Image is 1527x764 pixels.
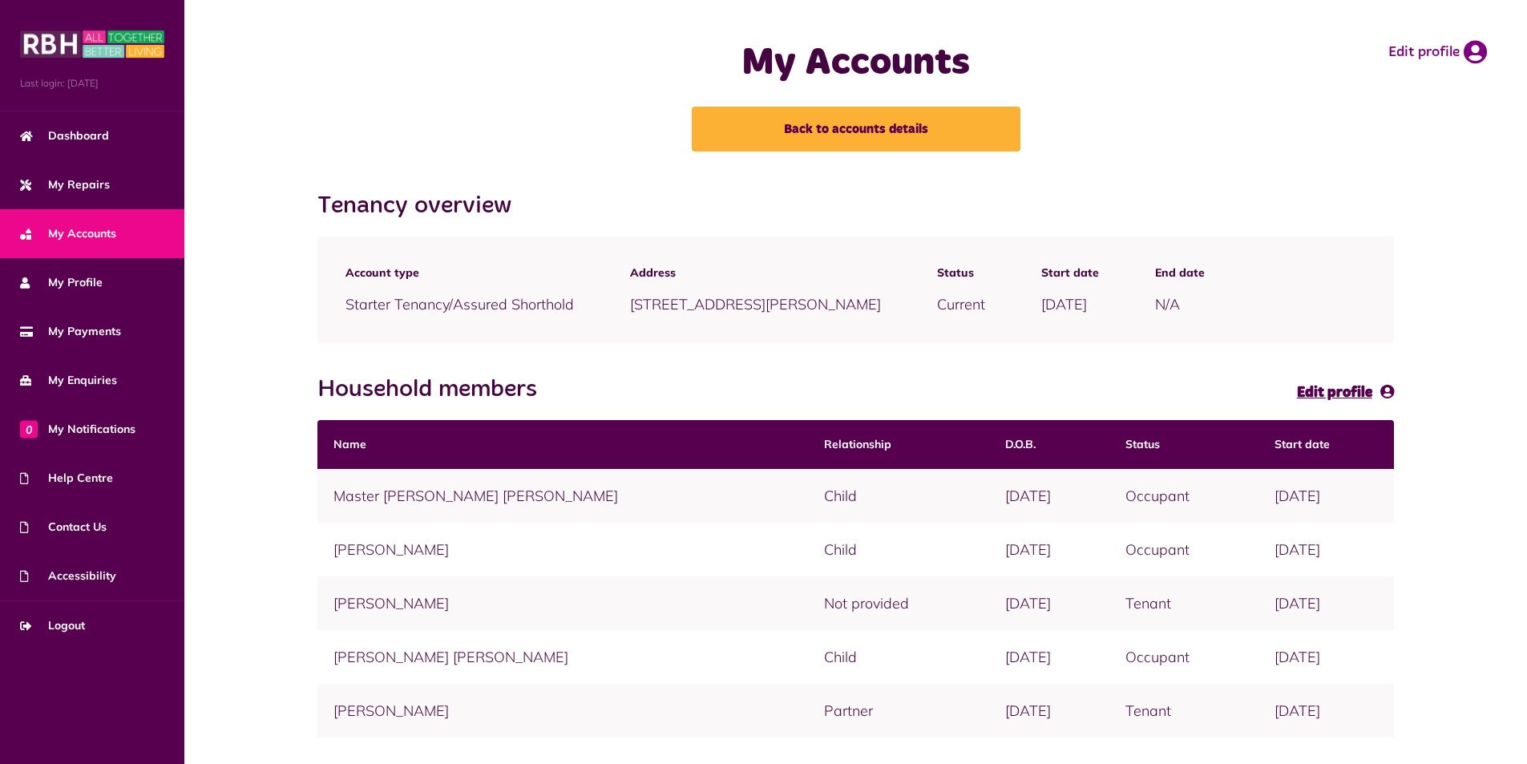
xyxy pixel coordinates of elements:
td: [DATE] [1258,523,1394,576]
span: Accessibility [20,568,116,584]
td: [DATE] [1258,576,1394,630]
span: My Payments [20,323,121,340]
td: Tenant [1109,684,1258,738]
td: [PERSON_NAME] [317,523,808,576]
td: [DATE] [989,523,1109,576]
td: Occupant [1109,469,1258,523]
td: Not provided [808,576,989,630]
span: End date [1155,265,1205,281]
td: Occupant [1109,630,1258,684]
span: My Repairs [20,176,110,193]
td: [DATE] [1258,469,1394,523]
span: 0 [20,420,38,438]
th: Name [317,420,808,469]
a: Edit profile [1388,40,1487,64]
td: Child [808,630,989,684]
td: [DATE] [989,576,1109,630]
img: MyRBH [20,28,164,60]
td: Child [808,523,989,576]
h1: My Accounts [536,40,1176,87]
h2: Tenancy overview [317,192,527,220]
td: [DATE] [1258,684,1394,738]
span: Account type [345,265,574,281]
span: Starter Tenancy/Assured Shorthold [345,295,574,313]
span: Dashboard [20,127,109,144]
td: Child [808,469,989,523]
td: Occupant [1109,523,1258,576]
span: Start date [1041,265,1099,281]
td: Master [PERSON_NAME] [PERSON_NAME] [317,469,808,523]
span: Current [937,295,985,313]
span: [DATE] [1041,295,1087,313]
span: Logout [20,617,85,634]
span: Status [937,265,985,281]
span: N/A [1155,295,1180,313]
span: Last login: [DATE] [20,76,164,91]
td: [PERSON_NAME] [317,576,808,630]
th: Relationship [808,420,989,469]
th: D.O.B. [989,420,1109,469]
span: [STREET_ADDRESS][PERSON_NAME] [630,295,881,313]
span: Edit profile [1297,386,1372,400]
span: Contact Us [20,519,107,536]
span: My Notifications [20,421,135,438]
a: Back to accounts details [692,107,1020,152]
span: My Profile [20,274,103,291]
span: My Accounts [20,225,116,242]
span: Address [630,265,881,281]
span: My Enquiries [20,372,117,389]
td: [DATE] [1258,630,1394,684]
td: Tenant [1109,576,1258,630]
h2: Household members [317,375,553,404]
td: [DATE] [989,684,1109,738]
span: Help Centre [20,470,113,487]
td: [DATE] [989,630,1109,684]
td: [PERSON_NAME] [PERSON_NAME] [317,630,808,684]
th: Start date [1258,420,1394,469]
th: Status [1109,420,1258,469]
td: [DATE] [989,469,1109,523]
td: [PERSON_NAME] [317,684,808,738]
td: Partner [808,684,989,738]
a: Edit profile [1297,381,1394,404]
